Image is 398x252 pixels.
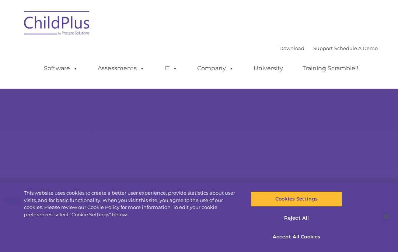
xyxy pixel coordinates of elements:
[251,229,342,245] button: Accept All Cookies
[295,61,366,76] a: Training Scramble!!
[24,189,239,218] div: This website uses cookies to create a better user experience, provide statistics about user visit...
[190,61,241,76] a: Company
[279,45,378,51] font: |
[313,45,333,51] a: Support
[251,191,342,207] button: Cookies Settings
[334,45,378,51] a: Schedule A Demo
[378,208,394,224] button: Close
[279,45,304,51] a: Download
[36,61,85,76] a: Software
[251,210,342,226] button: Reject All
[90,61,152,76] a: Assessments
[157,61,185,76] a: IT
[20,6,94,43] img: ChildPlus by Procare Solutions
[246,61,290,76] a: University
